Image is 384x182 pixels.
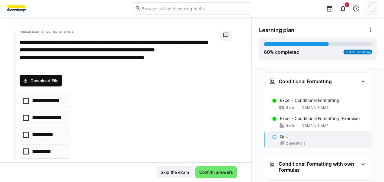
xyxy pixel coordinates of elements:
[195,166,237,178] button: Confirm answers
[157,166,193,178] button: Skip the exam
[286,141,305,146] span: 2 questions
[141,6,249,11] input: Browse skills and learning paths...
[160,169,190,175] span: Skip the exam
[20,75,62,87] a: Download File
[30,78,59,84] span: Download File
[300,123,330,128] span: [DOMAIN_NAME]
[280,134,289,140] p: Quiz
[300,105,330,110] span: [DOMAIN_NAME]
[264,49,270,55] span: 60
[280,97,339,103] p: Excel - Conditional Formatting
[198,169,234,175] span: Confirm answers
[20,29,220,34] p: Please mark all correct answers.
[279,161,358,173] h3: Conditional Formatting with own Formulas
[259,27,294,34] span: Learning plan
[279,78,332,84] h3: Conditional Formatting
[345,50,371,54] span: 5h 47m remaining
[286,123,295,128] span: 4 min
[346,3,348,7] span: 1
[264,48,299,56] div: % completed
[280,115,360,122] p: Excel - Conditional Formatting (Exercise)
[286,105,295,110] span: 4 min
